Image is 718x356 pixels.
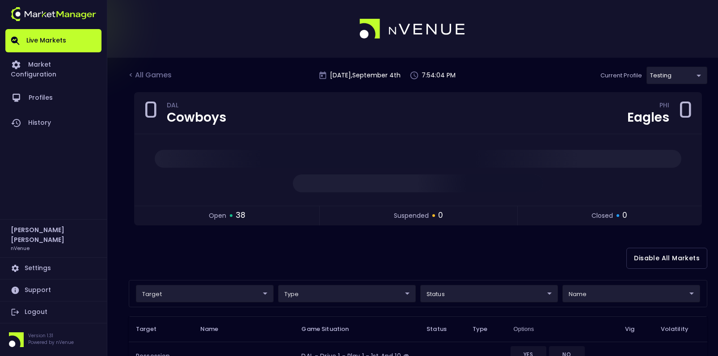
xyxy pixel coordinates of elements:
div: 0 [144,100,158,127]
div: target [562,285,700,302]
span: Game Situation [301,325,360,333]
img: logo [11,7,96,21]
div: target [136,285,274,302]
span: Target [136,325,168,333]
div: target [278,285,416,302]
span: Status [427,325,458,333]
a: Live Markets [5,29,101,52]
span: suspended [394,211,429,220]
div: Cowboys [167,111,226,124]
p: Current Profile [600,71,642,80]
div: target [420,285,558,302]
button: Disable All Markets [626,248,707,269]
p: 7:54:04 PM [422,71,456,80]
div: target [646,67,707,84]
a: Support [5,280,101,301]
span: 0 [622,210,627,221]
div: < All Games [129,70,173,81]
h3: nVenue [11,245,30,251]
h2: [PERSON_NAME] [PERSON_NAME] [11,225,96,245]
span: open [209,211,226,220]
div: Eagles [627,111,669,124]
a: History [5,110,101,136]
div: PHI [659,103,669,110]
p: [DATE] , September 4 th [330,71,401,80]
a: Settings [5,258,101,279]
a: Market Configuration [5,52,101,85]
p: Powered by nVenue [28,339,74,346]
span: Vig [625,325,646,333]
span: Type [473,325,499,333]
span: Volatility [661,325,700,333]
div: DAL [167,103,226,110]
th: Options [507,316,618,342]
a: Profiles [5,85,101,110]
div: 0 [678,100,693,127]
span: closed [591,211,613,220]
span: 38 [236,210,245,221]
p: Version 1.31 [28,332,74,339]
span: 0 [438,210,443,221]
div: Version 1.31Powered by nVenue [5,332,101,347]
span: Name [200,325,230,333]
a: Logout [5,301,101,323]
img: logo [359,19,466,39]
